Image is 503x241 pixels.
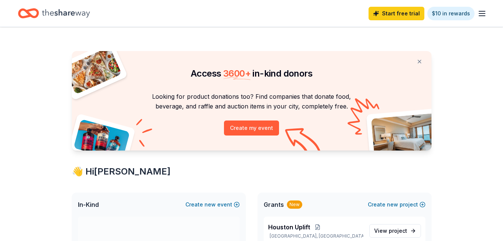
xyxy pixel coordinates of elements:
p: [GEOGRAPHIC_DATA], [GEOGRAPHIC_DATA] [268,233,363,239]
img: Curvy arrow [285,128,322,156]
a: View project [369,224,421,238]
p: Looking for product donations too? Find companies that donate food, beverage, and raffle and auct... [81,92,422,111]
a: $10 in rewards [427,7,475,20]
span: Grants [264,200,284,209]
a: Home [18,5,90,22]
span: new [204,200,216,209]
span: 3600 + [223,68,251,79]
span: project [389,227,407,234]
span: In-Kind [78,200,99,209]
a: Start free trial [369,7,424,20]
span: View [374,226,407,235]
div: New [287,200,302,209]
button: Create my event [224,120,279,136]
img: Pizza [63,47,122,95]
button: Createnewproject [368,200,425,209]
span: new [387,200,398,209]
span: Access in-kind donors [191,68,312,79]
button: Createnewevent [185,200,240,209]
span: Houston Uplift [268,223,310,232]
div: 👋 Hi [PERSON_NAME] [72,166,431,178]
